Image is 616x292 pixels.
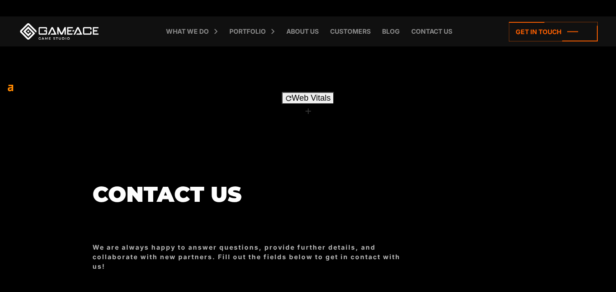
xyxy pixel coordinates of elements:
button: Web Vitals [282,92,334,104]
a: About Us [282,16,323,46]
a: Contact us [407,16,457,46]
div: We are always happy to answer questions, provide further details, and collaborate with new partne... [93,242,412,272]
span: Web Vitals [292,93,331,102]
a: Portfolio [225,16,270,46]
a: Customers [326,16,375,46]
a: Get in touch [509,22,598,41]
a: What we do [161,16,213,46]
a: Blog [378,16,404,46]
h1: Contact us [93,182,412,206]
